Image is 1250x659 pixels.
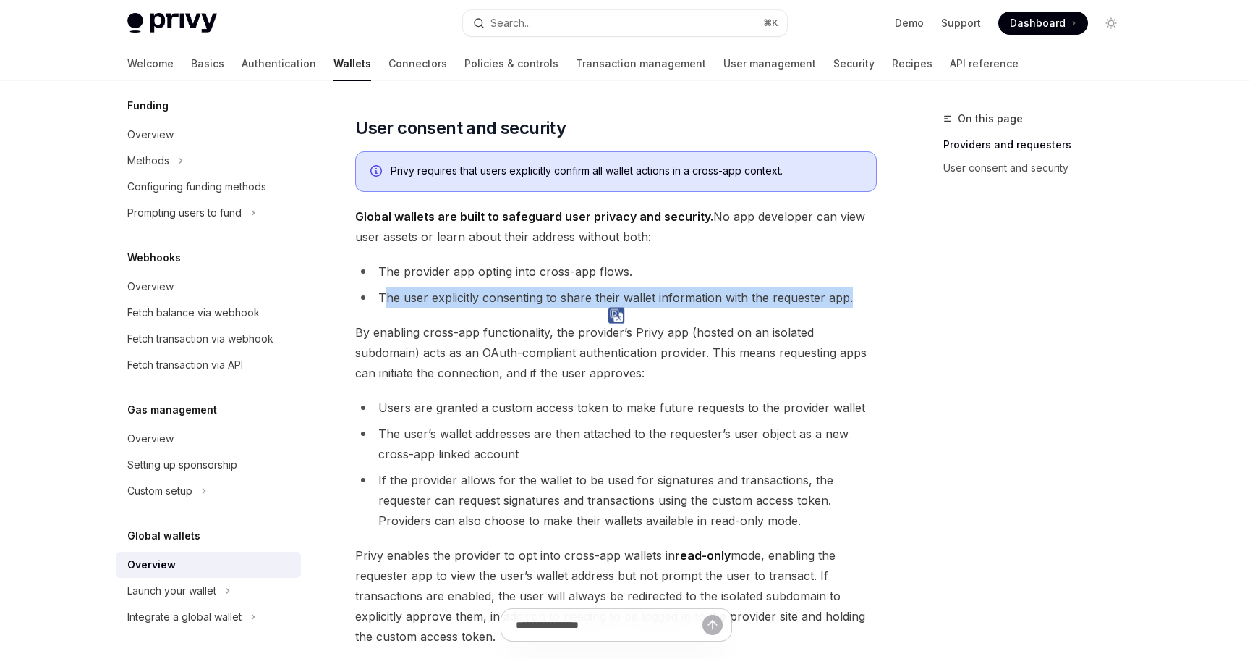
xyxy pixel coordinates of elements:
[490,14,531,32] div: Search...
[355,287,877,308] li: The user explicitly consenting to share their wallet information with the requester app.
[355,209,713,224] strong: Global wallets are built to safeguard user privacy and security.
[127,582,216,600] div: Launch your wallet
[127,556,176,574] div: Overview
[127,456,237,474] div: Setting up sponsorship
[1100,12,1123,35] button: Toggle dark mode
[388,46,447,81] a: Connectors
[576,46,706,81] a: Transaction management
[116,122,301,148] a: Overview
[702,615,723,635] button: Send message
[127,249,181,266] h5: Webhooks
[950,46,1019,81] a: API reference
[116,174,301,200] a: Configuring funding methods
[833,46,875,81] a: Security
[127,356,243,374] div: Fetch transaction via API
[391,164,862,180] div: Privy requires that users explicitly confirm all wallet actions in a cross-app context.
[127,608,242,626] div: Integrate a global wallet
[116,552,301,578] a: Overview
[941,16,981,30] a: Support
[355,206,877,247] span: No app developer can view user assets or learn about their address without both:
[675,548,731,563] strong: read-only
[333,46,371,81] a: Wallets
[958,110,1023,127] span: On this page
[943,133,1134,156] a: Providers and requesters
[116,274,301,300] a: Overview
[355,545,877,647] span: Privy enables the provider to opt into cross-app wallets in mode, enabling the requester app to v...
[127,482,192,500] div: Custom setup
[998,12,1088,35] a: Dashboard
[355,470,877,531] li: If the provider allows for the wallet to be used for signatures and transactions, the requester c...
[127,46,174,81] a: Welcome
[370,165,385,180] svg: Info
[116,452,301,478] a: Setting up sponsorship
[116,300,301,326] a: Fetch balance via webhook
[127,527,200,545] h5: Global wallets
[464,46,558,81] a: Policies & controls
[763,17,778,29] span: ⌘ K
[127,330,273,348] div: Fetch transaction via webhook
[127,126,174,143] div: Overview
[723,46,816,81] a: User management
[355,117,566,140] span: User consent and security
[191,46,224,81] a: Basics
[127,97,169,114] h5: Funding
[127,204,242,222] div: Prompting users to fund
[127,178,266,196] div: Configuring funding methods
[943,156,1134,180] a: User consent and security
[127,278,174,295] div: Overview
[127,13,217,33] img: light logo
[892,46,932,81] a: Recipes
[355,322,877,383] span: By enabling cross-app functionality, the provider’s Privy app (hosted on an isolated subdomain) a...
[116,352,301,378] a: Fetch transaction via API
[355,398,877,418] li: Users are granted a custom access token to make future requests to the provider wallet
[127,401,217,419] h5: Gas management
[1010,16,1066,30] span: Dashboard
[895,16,924,30] a: Demo
[127,430,174,448] div: Overview
[355,424,877,464] li: The user’s wallet addresses are then attached to the requester’s user object as a new cross-app l...
[127,304,260,322] div: Fetch balance via webhook
[463,10,787,36] button: Search...⌘K
[116,326,301,352] a: Fetch transaction via webhook
[127,152,169,169] div: Methods
[116,426,301,452] a: Overview
[355,261,877,282] li: The provider app opting into cross-app flows.
[242,46,316,81] a: Authentication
